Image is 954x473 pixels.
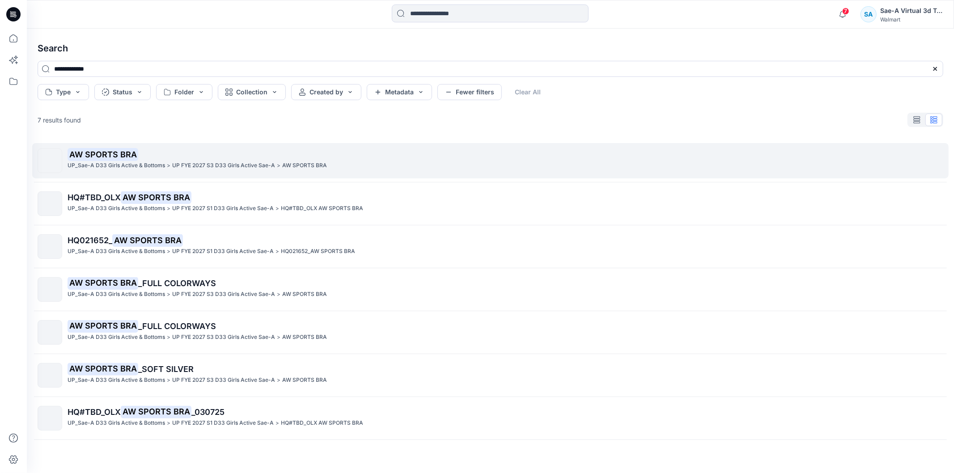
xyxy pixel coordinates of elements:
p: > [167,161,170,170]
p: HQ#TBD_OLX AW SPORTS BRA [281,204,363,213]
a: HQ021652_AW SPORTS BRAUP_Sae-A D33 Girls Active & Bottoms>UP FYE 2027 S1 D33 Girls Active Sae-A>H... [32,229,949,264]
button: Status [94,84,151,100]
button: Fewer filters [437,84,502,100]
button: Type [38,84,89,100]
p: UP FYE 2027 S1 D33 Girls Active Sae-A [172,204,274,213]
button: Folder [156,84,212,100]
mark: AW SPORTS BRA [121,191,191,203]
span: _FULL COLORWAYS [138,321,216,331]
span: 7 [842,8,849,15]
p: UP FYE 2027 S3 D33 Girls Active Sae-A [172,376,275,385]
a: AW SPORTS BRAUP_Sae-A D33 Girls Active & Bottoms>UP FYE 2027 S3 D33 Girls Active Sae-A>AW SPORTS BRA [32,143,949,178]
p: UP_Sae-A D33 Girls Active & Bottoms [68,161,165,170]
p: AW SPORTS BRA [282,161,327,170]
p: > [277,161,280,170]
p: > [276,418,279,428]
p: > [167,333,170,342]
span: _SOFT SILVER [138,364,194,374]
p: UP_Sae-A D33 Girls Active & Bottoms [68,290,165,299]
p: AW SPORTS BRA [282,376,327,385]
mark: AW SPORTS BRA [68,320,138,332]
p: > [276,247,279,256]
p: AW SPORTS BRA [282,290,327,299]
a: HQ#TBD_OLXAW SPORTS BRAUP_Sae-A D33 Girls Active & Bottoms>UP FYE 2027 S1 D33 Girls Active Sae-A>... [32,186,949,221]
p: UP_Sae-A D33 Girls Active & Bottoms [68,418,165,428]
p: UP FYE 2027 S1 D33 Girls Active Sae-A [172,247,274,256]
a: AW SPORTS BRA_SOFT SILVERUP_Sae-A D33 Girls Active & Bottoms>UP FYE 2027 S3 D33 Girls Active Sae-... [32,358,949,393]
button: Created by [291,84,361,100]
p: UP FYE 2027 S3 D33 Girls Active Sae-A [172,333,275,342]
p: > [167,247,170,256]
mark: AW SPORTS BRA [68,277,138,289]
p: > [167,204,170,213]
mark: AW SPORTS BRA [68,363,138,375]
p: HQ#TBD_OLX AW SPORTS BRA [281,418,363,428]
button: Metadata [367,84,432,100]
h4: Search [30,36,950,61]
p: UP FYE 2027 S3 D33 Girls Active Sae-A [172,161,275,170]
div: SA [861,6,877,22]
mark: AW SPORTS BRA [121,405,191,418]
mark: AW SPORTS BRA [112,234,183,246]
p: AW SPORTS BRA [282,333,327,342]
p: UP FYE 2027 S3 D33 Girls Active Sae-A [172,290,275,299]
p: UP FYE 2027 S1 D33 Girls Active Sae-A [172,418,274,428]
p: UP_Sae-A D33 Girls Active & Bottoms [68,204,165,213]
span: _FULL COLORWAYS [138,279,216,288]
span: HQ#TBD_OLX [68,193,121,202]
p: UP_Sae-A D33 Girls Active & Bottoms [68,247,165,256]
p: HQ021652_AW SPORTS BRA [281,247,355,256]
p: UP_Sae-A D33 Girls Active & Bottoms [68,333,165,342]
a: HQ#TBD_OLXAW SPORTS BRA_030725UP_Sae-A D33 Girls Active & Bottoms>UP FYE 2027 S1 D33 Girls Active... [32,401,949,436]
p: 7 results found [38,115,81,125]
mark: AW SPORTS BRA [68,148,138,160]
p: > [167,418,170,428]
p: UP_Sae-A D33 Girls Active & Bottoms [68,376,165,385]
span: _030725 [191,407,225,417]
p: > [277,290,280,299]
p: > [277,376,280,385]
div: Sae-A Virtual 3d Team [880,5,943,16]
a: AW SPORTS BRA_FULL COLORWAYSUP_Sae-A D33 Girls Active & Bottoms>UP FYE 2027 S3 D33 Girls Active S... [32,315,949,350]
p: > [276,204,279,213]
span: HQ021652_ [68,236,112,245]
button: Collection [218,84,286,100]
a: AW SPORTS BRA_FULL COLORWAYSUP_Sae-A D33 Girls Active & Bottoms>UP FYE 2027 S3 D33 Girls Active S... [32,272,949,307]
span: HQ#TBD_OLX [68,407,121,417]
p: > [277,333,280,342]
p: > [167,290,170,299]
p: > [167,376,170,385]
div: Walmart [880,16,943,23]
